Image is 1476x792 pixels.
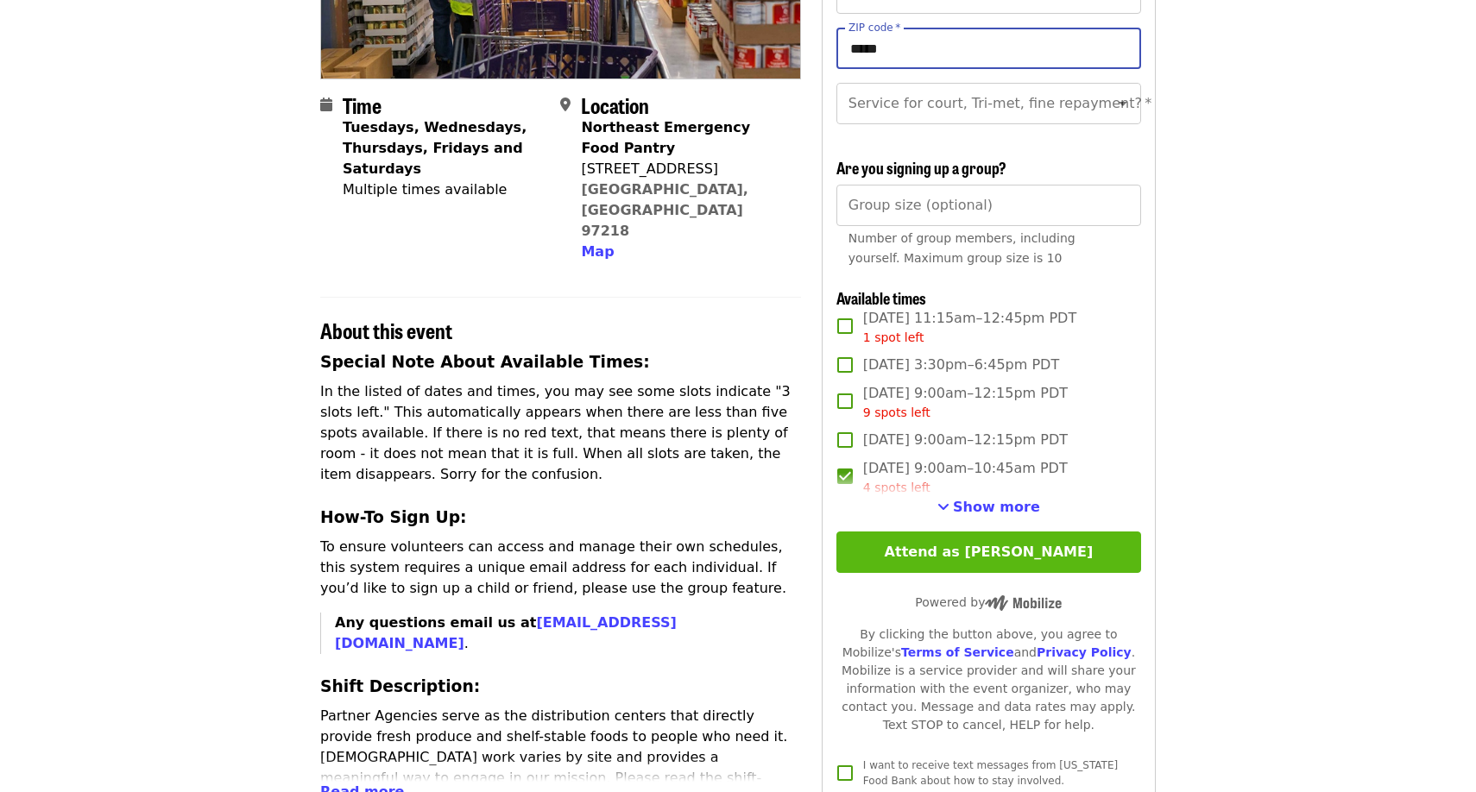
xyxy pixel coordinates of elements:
span: 1 spot left [863,330,924,344]
span: I want to receive text messages from [US_STATE] Food Bank about how to stay involved. [863,759,1118,787]
span: Powered by [915,595,1062,609]
strong: Special Note About Available Times: [320,353,650,371]
label: ZIP code [848,22,900,33]
p: . [335,613,801,654]
input: ZIP code [836,28,1141,69]
span: [DATE] 9:00am–10:45am PDT [863,458,1068,497]
span: Available times [836,286,926,309]
strong: Any questions email us at [335,614,677,651]
div: By clicking the button above, you agree to Mobilize's and . Mobilize is a service provider and wi... [836,625,1141,734]
span: Number of group members, including yourself. Maximum group size is 10 [848,231,1075,265]
strong: How-To Sign Up: [320,508,467,526]
strong: Tuesdays, Wednesdays, Thursdays, Fridays and Saturdays [343,119,527,177]
input: [object Object] [836,185,1141,226]
img: Powered by Mobilize [985,595,1062,611]
span: [DATE] 3:30pm–6:45pm PDT [863,355,1059,375]
span: 9 spots left [863,405,930,419]
span: Location [581,90,649,120]
button: See more timeslots [937,497,1040,518]
span: Are you signing up a group? [836,156,1006,179]
i: calendar icon [320,97,332,113]
p: In the listed of dates and times, you may see some slots indicate "3 slots left." This automatica... [320,381,801,485]
span: [DATE] 9:00am–12:15pm PDT [863,383,1068,422]
div: Multiple times available [343,179,546,200]
span: About this event [320,315,452,345]
strong: Northeast Emergency Food Pantry [581,119,750,156]
div: [STREET_ADDRESS] [581,159,786,179]
span: 4 spots left [863,481,930,494]
p: To ensure volunteers can access and manage their own schedules, this system requires a unique ema... [320,537,801,599]
a: [GEOGRAPHIC_DATA], [GEOGRAPHIC_DATA] 97218 [581,181,748,239]
a: Privacy Policy [1037,645,1132,659]
span: [DATE] 9:00am–12:15pm PDT [863,430,1068,450]
i: map-marker-alt icon [560,97,571,113]
button: Map [581,242,614,262]
span: Map [581,243,614,260]
span: Time [343,90,382,120]
span: [DATE] 11:15am–12:45pm PDT [863,308,1076,347]
button: Open [1111,91,1135,116]
strong: Shift Description: [320,677,480,695]
button: Attend as [PERSON_NAME] [836,531,1141,573]
span: Show more [953,499,1040,515]
a: Terms of Service [901,645,1014,659]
